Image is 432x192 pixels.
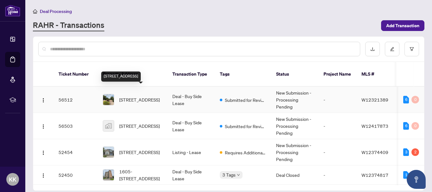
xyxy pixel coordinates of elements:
span: W12374817 [361,172,388,178]
td: - [318,87,356,113]
img: logo [5,5,20,16]
button: filter [404,42,419,56]
div: [STREET_ADDRESS] [101,71,141,82]
span: download [370,47,375,51]
td: 56503 [53,113,98,139]
img: Logo [41,173,46,178]
span: [STREET_ADDRESS] [119,96,160,103]
td: Deal - Buy Side Lease [167,87,215,113]
button: Logo [38,170,48,180]
img: thumbnail-img [103,121,114,131]
span: Submitted for Review [225,96,266,103]
span: W12374409 [361,149,388,155]
div: 0 [411,96,419,103]
button: Open asap [407,170,426,189]
button: download [365,42,380,56]
td: New Submission - Processing Pending [271,87,318,113]
span: 1605-[STREET_ADDRESS] [119,168,162,182]
span: Requires Additional Docs [225,149,266,156]
th: Status [271,62,318,87]
div: 6 [403,122,409,130]
th: Tags [215,62,271,87]
span: W12321389 [361,97,388,102]
span: 3 Tags [222,171,236,178]
span: Deal Processing [40,9,72,14]
a: RAHR - Transactions [33,20,104,31]
img: Logo [41,150,46,155]
img: Logo [41,98,46,103]
th: Transaction Type [167,62,215,87]
td: 52454 [53,139,98,165]
span: KK [9,175,16,184]
div: 0 [411,122,419,130]
img: Logo [41,124,46,129]
td: 52450 [53,165,98,185]
span: [STREET_ADDRESS] [119,149,160,156]
td: Deal - Buy Side Lease [167,113,215,139]
td: - [318,139,356,165]
th: MLS # [356,62,394,87]
img: thumbnail-img [103,170,114,180]
th: Ticket Number [53,62,98,87]
th: Project Name [318,62,356,87]
td: New Submission - Processing Pending [271,139,318,165]
img: thumbnail-img [103,147,114,158]
button: Add Transaction [381,20,424,31]
span: filter [410,47,414,51]
button: Logo [38,95,48,105]
span: down [237,173,240,177]
td: Deal - Buy Side Lease [167,165,215,185]
span: [STREET_ADDRESS] [119,122,160,129]
td: Listing - Lease [167,139,215,165]
button: edit [385,42,399,56]
td: - [318,165,356,185]
span: W12417873 [361,123,388,129]
div: 1 [403,171,409,179]
button: Logo [38,121,48,131]
span: home [33,9,37,14]
span: Submitted for Review [225,123,266,130]
td: New Submission - Processing Pending [271,113,318,139]
span: edit [390,47,394,51]
th: Property Address [98,62,167,87]
div: 6 [403,96,409,103]
button: Logo [38,147,48,157]
td: - [318,113,356,139]
img: thumbnail-img [103,94,114,105]
td: Deal Closed [271,165,318,185]
span: Add Transaction [386,21,419,31]
td: 56512 [53,87,98,113]
div: 2 [411,148,419,156]
div: 3 [403,148,409,156]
